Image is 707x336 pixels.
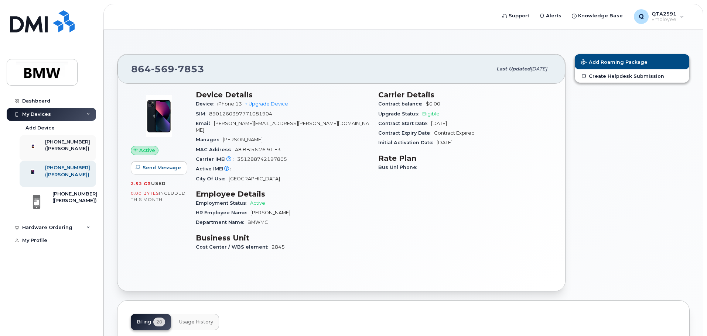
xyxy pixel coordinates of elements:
[131,63,204,75] span: 864
[131,181,151,186] span: 2.52 GB
[196,101,217,107] span: Device
[581,59,648,66] span: Add Roaming Package
[196,121,214,126] span: Email
[675,304,701,330] iframe: Messenger Launcher
[426,101,440,107] span: $0.00
[378,164,420,170] span: Bus Unl Phone
[378,154,552,163] h3: Rate Plan
[196,200,250,206] span: Employment Status
[229,176,280,181] span: [GEOGRAPHIC_DATA]
[378,140,437,145] span: Initial Activation Date
[247,219,268,225] span: BMWMC
[196,219,247,225] span: Department Name
[196,244,271,250] span: Cost Center / WBS element
[422,111,440,117] span: Eligible
[378,111,422,117] span: Upgrade Status
[250,210,290,215] span: [PERSON_NAME]
[378,130,434,136] span: Contract Expiry Date
[378,121,431,126] span: Contract Start Date
[378,90,552,99] h3: Carrier Details
[431,121,447,126] span: [DATE]
[223,137,263,142] span: [PERSON_NAME]
[575,69,689,83] a: Create Helpdesk Submission
[174,63,204,75] span: 7853
[196,190,369,198] h3: Employee Details
[151,63,174,75] span: 569
[237,156,287,162] span: 351288742197805
[250,200,265,206] span: Active
[496,66,530,72] span: Last updated
[245,101,288,107] a: + Upgrade Device
[179,319,213,325] span: Usage History
[235,147,281,152] span: A8:BB:56:26:91:E3
[217,101,242,107] span: iPhone 13
[139,147,155,154] span: Active
[196,147,235,152] span: MAC Address
[196,233,369,242] h3: Business Unit
[196,121,369,133] span: [PERSON_NAME][EMAIL_ADDRESS][PERSON_NAME][DOMAIN_NAME]
[437,140,452,145] span: [DATE]
[196,137,223,142] span: Manager
[196,156,237,162] span: Carrier IMEI
[196,166,235,172] span: Active IMEI
[137,94,181,138] img: image20231002-3703462-1ig824h.jpeg
[131,161,187,174] button: Send Message
[143,164,181,171] span: Send Message
[575,54,689,69] button: Add Roaming Package
[271,244,285,250] span: 2845
[235,166,240,172] span: —
[151,181,166,186] span: used
[196,176,229,181] span: City Of Use
[530,66,547,72] span: [DATE]
[196,210,250,215] span: HR Employee Name
[196,111,209,117] span: SIM
[131,191,159,196] span: 0.00 Bytes
[434,130,475,136] span: Contract Expired
[196,90,369,99] h3: Device Details
[209,111,272,117] span: 8901260397771081904
[378,101,426,107] span: Contract balance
